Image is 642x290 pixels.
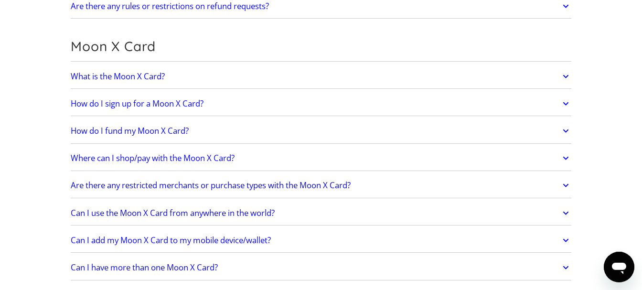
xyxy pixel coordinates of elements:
[71,230,571,250] a: Can I add my Moon X Card to my mobile device/wallet?
[604,252,634,282] iframe: Button to launch messaging window
[71,66,571,86] a: What is the Moon X Card?
[71,203,571,223] a: Can I use the Moon X Card from anywhere in the world?
[71,38,571,54] h2: Moon X Card
[71,126,189,136] h2: How do I fund my Moon X Card?
[71,208,275,218] h2: Can I use the Moon X Card from anywhere in the world?
[71,72,165,81] h2: What is the Moon X Card?
[71,175,571,195] a: Are there any restricted merchants or purchase types with the Moon X Card?
[71,258,571,278] a: Can I have more than one Moon X Card?
[71,181,351,190] h2: Are there any restricted merchants or purchase types with the Moon X Card?
[71,121,571,141] a: How do I fund my Moon X Card?
[71,94,571,114] a: How do I sign up for a Moon X Card?
[71,148,571,168] a: Where can I shop/pay with the Moon X Card?
[71,263,218,272] h2: Can I have more than one Moon X Card?
[71,99,203,108] h2: How do I sign up for a Moon X Card?
[71,1,269,11] h2: Are there any rules or restrictions on refund requests?
[71,236,271,245] h2: Can I add my Moon X Card to my mobile device/wallet?
[71,153,235,163] h2: Where can I shop/pay with the Moon X Card?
